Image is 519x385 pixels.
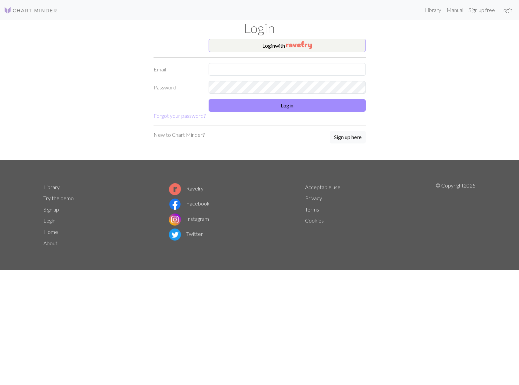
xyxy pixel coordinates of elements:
[169,185,204,191] a: Ravelry
[43,206,59,213] a: Sign up
[169,214,181,226] img: Instagram logo
[466,3,498,17] a: Sign up free
[169,200,210,207] a: Facebook
[154,131,205,139] p: New to Chart Minder?
[169,183,181,195] img: Ravelry logo
[43,184,60,190] a: Library
[305,184,340,190] a: Acceptable use
[43,217,55,224] a: Login
[305,217,324,224] a: Cookies
[169,229,181,241] img: Twitter logo
[169,198,181,210] img: Facebook logo
[444,3,466,17] a: Manual
[150,81,205,94] label: Password
[209,39,366,52] button: Loginwith
[169,216,209,222] a: Instagram
[436,181,476,249] p: © Copyright 2025
[150,63,205,76] label: Email
[43,195,74,201] a: Try the demo
[39,20,480,36] h1: Login
[43,229,58,235] a: Home
[209,99,366,112] button: Login
[305,206,319,213] a: Terms
[330,131,366,143] button: Sign up here
[498,3,515,17] a: Login
[422,3,444,17] a: Library
[154,112,206,119] a: Forgot your password?
[169,231,203,237] a: Twitter
[43,240,57,246] a: About
[305,195,322,201] a: Privacy
[286,41,312,49] img: Ravelry
[4,6,57,14] img: Logo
